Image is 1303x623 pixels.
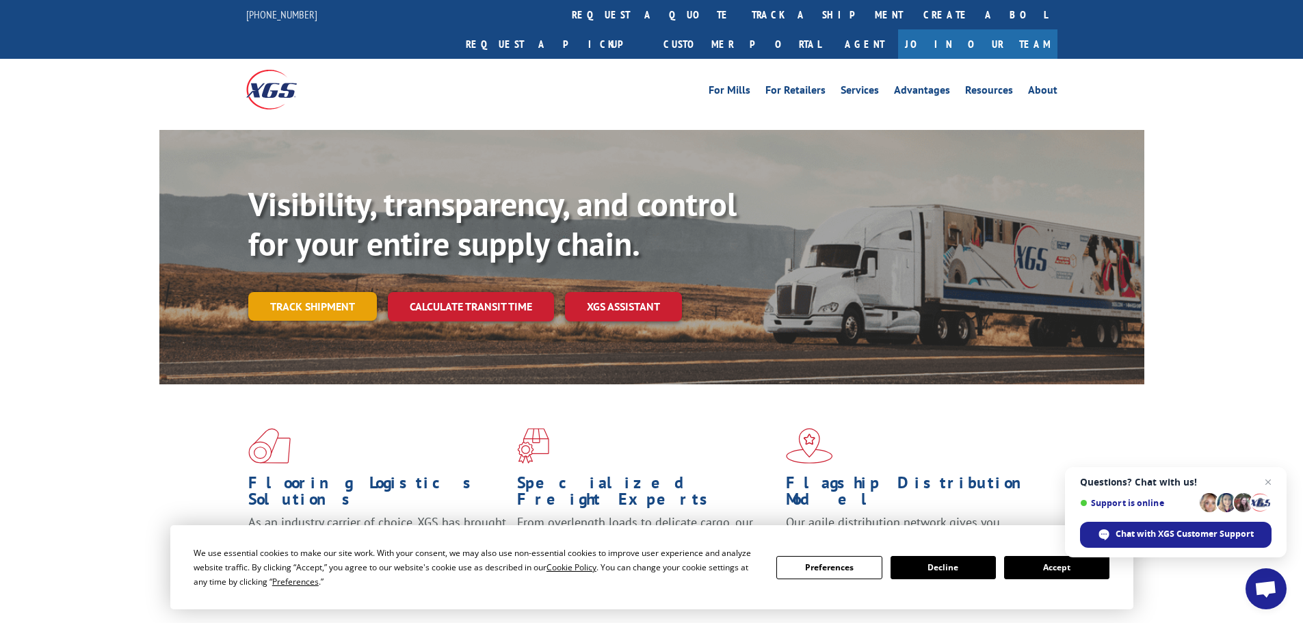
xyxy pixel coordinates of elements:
div: Chat with XGS Customer Support [1080,522,1272,548]
span: Preferences [272,576,319,587]
span: Cookie Policy [547,561,596,573]
a: Request a pickup [456,29,653,59]
a: Services [841,85,879,100]
h1: Flagship Distribution Model [786,475,1044,514]
a: Customer Portal [653,29,831,59]
div: We use essential cookies to make our site work. With your consent, we may also use non-essential ... [194,546,760,589]
a: Track shipment [248,292,377,321]
button: Decline [891,556,996,579]
a: For Mills [709,85,750,100]
span: Close chat [1260,474,1276,490]
button: Accept [1004,556,1109,579]
span: Support is online [1080,498,1195,508]
a: Advantages [894,85,950,100]
a: Join Our Team [898,29,1057,59]
span: Questions? Chat with us! [1080,477,1272,488]
h1: Specialized Freight Experts [517,475,776,514]
b: Visibility, transparency, and control for your entire supply chain. [248,183,737,265]
span: Chat with XGS Customer Support [1116,528,1254,540]
a: For Retailers [765,85,826,100]
a: Calculate transit time [388,292,554,321]
a: [PHONE_NUMBER] [246,8,317,21]
a: Agent [831,29,898,59]
div: Open chat [1246,568,1287,609]
h1: Flooring Logistics Solutions [248,475,507,514]
span: Our agile distribution network gives you nationwide inventory management on demand. [786,514,1038,546]
a: About [1028,85,1057,100]
a: XGS ASSISTANT [565,292,682,321]
img: xgs-icon-focused-on-flooring-red [517,428,549,464]
img: xgs-icon-total-supply-chain-intelligence-red [248,428,291,464]
a: Resources [965,85,1013,100]
p: From overlength loads to delicate cargo, our experienced staff knows the best way to move your fr... [517,514,776,575]
div: Cookie Consent Prompt [170,525,1133,609]
span: As an industry carrier of choice, XGS has brought innovation and dedication to flooring logistics... [248,514,506,563]
img: xgs-icon-flagship-distribution-model-red [786,428,833,464]
button: Preferences [776,556,882,579]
